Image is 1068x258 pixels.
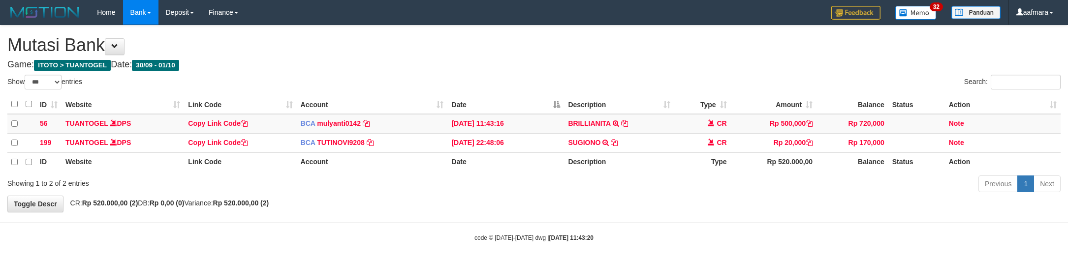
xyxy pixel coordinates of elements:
[564,95,674,114] th: Description: activate to sort column ascending
[188,119,248,127] a: Copy Link Code
[447,133,564,152] td: [DATE] 22:48:06
[964,75,1061,89] label: Search:
[817,95,888,114] th: Balance
[40,139,51,146] span: 199
[731,152,817,172] th: Rp 520.000,00
[150,199,185,207] strong: Rp 0,00 (0)
[132,60,179,71] span: 30/09 - 01/10
[301,119,315,127] span: BCA
[945,95,1061,114] th: Action: activate to sort column ascending
[7,75,82,89] label: Show entries
[317,119,361,127] a: mulyanti0142
[301,139,315,146] span: BCA
[951,6,1001,19] img: panduan.png
[806,139,813,146] a: Copy Rp 20,000 to clipboard
[817,152,888,172] th: Balance
[213,199,269,207] strong: Rp 520.000,00 (2)
[930,2,943,11] span: 32
[717,119,726,127] span: CR
[1017,175,1034,192] a: 1
[62,114,184,134] td: DPS
[564,152,674,172] th: Description
[184,152,296,172] th: Link Code
[945,152,1061,172] th: Action
[831,6,880,20] img: Feedback.jpg
[447,95,564,114] th: Date: activate to sort column descending
[367,139,374,146] a: Copy TUTINOVI9208 to clipboard
[549,234,594,241] strong: [DATE] 11:43:20
[611,139,618,146] a: Copy SUGIONO to clipboard
[474,234,594,241] small: code © [DATE]-[DATE] dwg |
[1034,175,1061,192] a: Next
[25,75,62,89] select: Showentries
[7,174,438,188] div: Showing 1 to 2 of 2 entries
[568,139,600,146] a: SUGIONO
[297,95,448,114] th: Account: activate to sort column ascending
[447,114,564,134] td: [DATE] 11:43:16
[65,119,108,127] a: TUANTOGEL
[65,199,269,207] span: CR: DB: Variance:
[447,152,564,172] th: Date
[674,95,730,114] th: Type: activate to sort column ascending
[991,75,1061,89] input: Search:
[731,133,817,152] td: Rp 20,000
[36,95,62,114] th: ID: activate to sort column ascending
[895,6,937,20] img: Button%20Memo.svg
[7,5,82,20] img: MOTION_logo.png
[978,175,1018,192] a: Previous
[62,95,184,114] th: Website: activate to sort column ascending
[317,139,364,146] a: TUTINOVI9208
[817,114,888,134] td: Rp 720,000
[817,133,888,152] td: Rp 170,000
[82,199,138,207] strong: Rp 520.000,00 (2)
[731,114,817,134] td: Rp 500,000
[7,35,1061,55] h1: Mutasi Bank
[188,139,248,146] a: Copy Link Code
[568,119,610,127] a: BRILLIANITA
[184,95,296,114] th: Link Code: activate to sort column ascending
[34,60,111,71] span: ITOTO > TUANTOGEL
[62,133,184,152] td: DPS
[888,95,945,114] th: Status
[363,119,370,127] a: Copy mulyanti0142 to clipboard
[7,196,63,212] a: Toggle Descr
[297,152,448,172] th: Account
[806,119,813,127] a: Copy Rp 500,000 to clipboard
[949,119,964,127] a: Note
[62,152,184,172] th: Website
[949,139,964,146] a: Note
[65,139,108,146] a: TUANTOGEL
[731,95,817,114] th: Amount: activate to sort column ascending
[621,119,628,127] a: Copy BRILLIANITA to clipboard
[674,152,730,172] th: Type
[888,152,945,172] th: Status
[40,119,48,127] span: 56
[717,139,726,146] span: CR
[36,152,62,172] th: ID
[7,60,1061,70] h4: Game: Date:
